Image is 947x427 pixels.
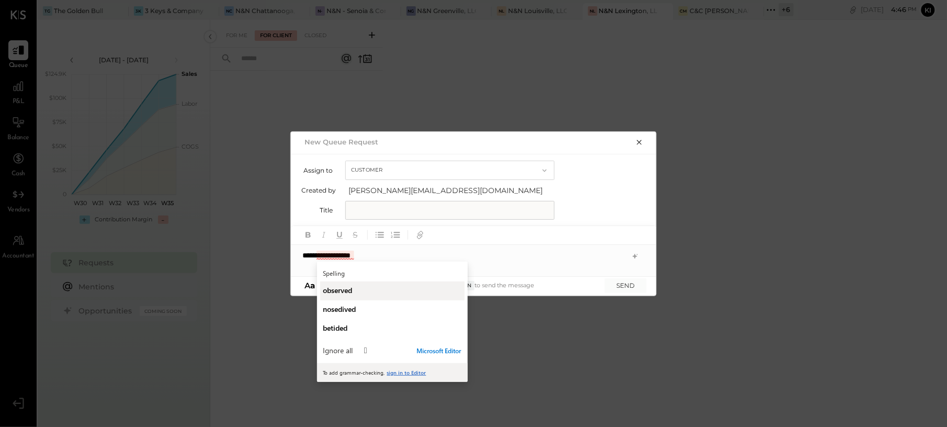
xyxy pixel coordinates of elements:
label: Assign to [301,166,333,174]
button: Underline [333,228,346,242]
button: Ordered List [389,228,402,242]
div: Use to send the message [353,281,594,290]
button: Add URL [413,228,427,242]
button: Aa [301,280,318,291]
button: Customer [345,161,555,180]
button: Bold [301,228,315,242]
button: Italic [317,228,331,242]
label: Created by [301,186,336,194]
button: Unordered List [373,228,387,242]
button: Strikethrough [348,228,362,242]
span: [PERSON_NAME][EMAIL_ADDRESS][DOMAIN_NAME] [348,185,558,196]
label: Title [301,206,333,214]
span: a [310,280,315,290]
h2: New Queue Request [305,138,378,146]
button: SEND [605,278,647,293]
